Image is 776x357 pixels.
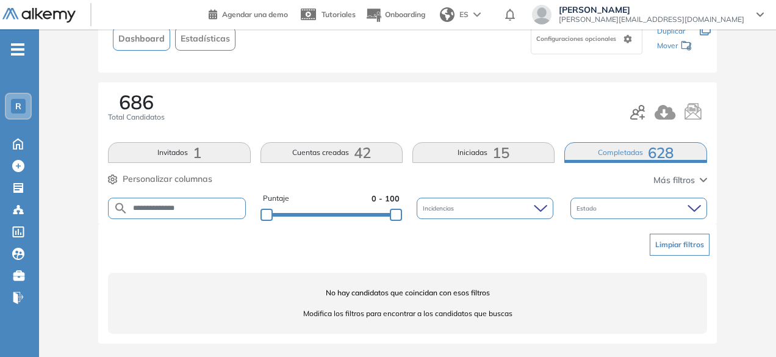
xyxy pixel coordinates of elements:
button: Invitados1 [108,142,250,163]
div: Estado [570,198,707,219]
button: Cuentas creadas42 [260,142,403,163]
span: Onboarding [385,10,425,19]
a: Agendar una demo [209,6,288,21]
span: Más filtros [653,174,695,187]
span: Tutoriales [322,10,356,19]
span: Duplicar [657,26,685,35]
span: Puntaje [263,193,289,204]
button: Estadísticas [175,27,235,51]
i: - [11,48,24,51]
span: Estado [577,204,599,213]
span: [PERSON_NAME] [559,5,744,15]
span: Incidencias [423,204,456,213]
button: Completadas628 [564,142,706,163]
button: Personalizar columnas [108,173,212,186]
div: Configuraciones opcionales [531,24,642,54]
button: Dashboard [113,27,170,51]
span: ES [459,9,469,20]
span: No hay candidatos que coincidan con esos filtros [108,287,706,298]
button: Iniciadas15 [412,142,555,163]
img: SEARCH_ALT [113,201,128,216]
span: Configuraciones opcionales [536,34,619,43]
span: Estadísticas [181,32,230,45]
button: Onboarding [365,2,425,28]
img: arrow [473,12,481,17]
span: Agendar una demo [222,10,288,19]
span: [PERSON_NAME][EMAIL_ADDRESS][DOMAIN_NAME] [559,15,744,24]
span: Personalizar columnas [123,173,212,186]
span: Dashboard [118,32,165,45]
button: Más filtros [653,174,707,187]
span: Total Candidatos [108,112,165,123]
img: world [440,7,454,22]
div: Mover [657,35,692,58]
span: 0 - 100 [372,193,400,204]
div: Incidencias [417,198,553,219]
span: R [15,101,21,111]
span: 686 [119,92,154,112]
button: Limpiar filtros [650,234,710,256]
img: Logo [2,8,76,23]
span: Modifica los filtros para encontrar a los candidatos que buscas [108,308,706,319]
